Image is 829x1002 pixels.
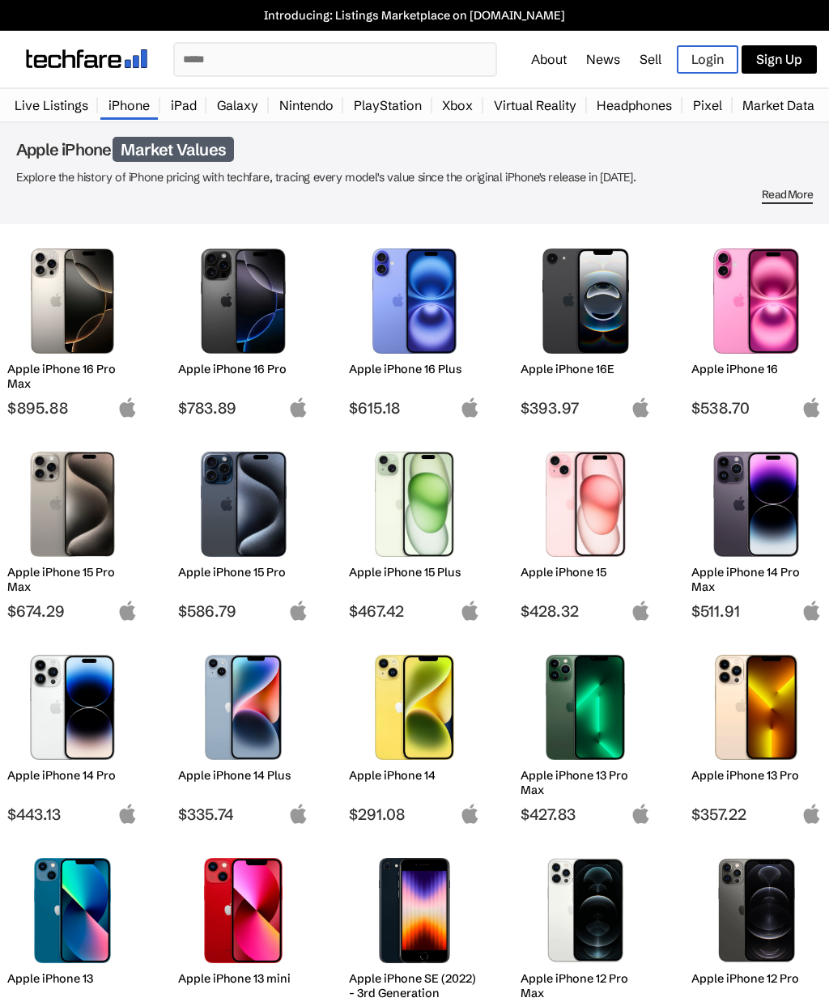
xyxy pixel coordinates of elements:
[460,601,480,621] img: apple-logo
[521,971,651,1000] h2: Apple iPhone 12 Pro Max
[349,971,479,1000] h2: Apple iPhone SE (2022) - 3rd Generation
[113,137,234,162] span: Market Values
[16,188,813,202] div: Read More
[178,768,308,783] h2: Apple iPhone 14 Plus
[684,647,829,824] a: iPhone 13 Pro Apple iPhone 13 Pro $357.22 apple-logo
[117,601,138,621] img: apple-logo
[100,89,158,121] a: iPhone
[631,601,651,621] img: apple-logo
[691,768,822,783] h2: Apple iPhone 13 Pro
[19,655,125,760] img: iPhone 14 Pro
[349,768,479,783] h2: Apple iPhone 14
[6,89,96,121] a: Live Listings
[349,601,479,621] span: $467.42
[271,89,342,121] a: Nintendo
[521,805,651,824] span: $427.83
[7,971,138,986] h2: Apple iPhone 13
[460,397,480,418] img: apple-logo
[117,804,138,824] img: apple-logo
[677,45,738,74] a: Login
[190,655,296,760] img: iPhone 14 Plus
[8,8,821,23] a: Introducing: Listings Marketplace on [DOMAIN_NAME]
[691,805,822,824] span: $357.22
[171,444,316,621] a: iPhone 15 Pro Apple iPhone 15 Pro $586.79 apple-logo
[178,565,308,580] h2: Apple iPhone 15 Pro
[521,398,651,418] span: $393.97
[691,601,822,621] span: $511.91
[734,89,823,121] a: Market Data
[117,397,138,418] img: apple-logo
[349,398,479,418] span: $615.18
[190,452,296,557] img: iPhone 15 Pro
[486,89,585,121] a: Virtual Reality
[26,49,147,68] img: techfare logo
[19,858,125,963] img: iPhone 13
[349,362,479,376] h2: Apple iPhone 16 Plus
[342,240,487,418] a: iPhone 16 Plus Apple iPhone 16 Plus $615.18 apple-logo
[531,51,567,67] a: About
[762,188,813,204] span: Read More
[349,805,479,824] span: $291.08
[460,804,480,824] img: apple-logo
[589,89,680,121] a: Headphones
[513,240,658,418] a: iPhone 16E Apple iPhone 16E $393.97 apple-logo
[742,45,817,74] a: Sign Up
[178,971,308,986] h2: Apple iPhone 13 mini
[16,168,813,188] p: Explore the history of iPhone pricing with techfare, tracing every model's value since the origin...
[691,362,822,376] h2: Apple iPhone 16
[631,804,651,824] img: apple-logo
[434,89,481,121] a: Xbox
[7,362,138,391] h2: Apple iPhone 16 Pro Max
[704,655,810,760] img: iPhone 13 Pro
[178,601,308,621] span: $586.79
[631,397,651,418] img: apple-logo
[684,444,829,621] a: iPhone 14 Pro Max Apple iPhone 14 Pro Max $511.91 apple-logo
[513,444,658,621] a: iPhone 15 Apple iPhone 15 $428.32 apple-logo
[533,858,639,963] img: iPhone 12 Pro Max
[586,51,620,67] a: News
[361,248,467,354] img: iPhone 16 Plus
[178,398,308,418] span: $783.89
[685,89,730,121] a: Pixel
[684,240,829,418] a: iPhone 16 Apple iPhone 16 $538.70 apple-logo
[521,565,651,580] h2: Apple iPhone 15
[513,647,658,824] a: iPhone 13 Pro Max Apple iPhone 13 Pro Max $427.83 apple-logo
[190,248,296,354] img: iPhone 16 Pro
[533,655,639,760] img: iPhone 13 Pro Max
[521,768,651,797] h2: Apple iPhone 13 Pro Max
[288,601,308,621] img: apple-logo
[342,444,487,621] a: iPhone 15 Plus Apple iPhone 15 Plus $467.42 apple-logo
[7,805,138,824] span: $443.13
[361,452,467,557] img: iPhone 15 Plus
[7,398,138,418] span: $895.88
[691,971,822,986] h2: Apple iPhone 12 Pro
[704,248,810,354] img: iPhone 16
[178,805,308,824] span: $335.74
[349,565,479,580] h2: Apple iPhone 15 Plus
[7,601,138,621] span: $674.29
[361,858,467,963] img: iPhone SE 3rd Gen
[288,804,308,824] img: apple-logo
[704,452,810,557] img: iPhone 14 Pro Max
[171,647,316,824] a: iPhone 14 Plus Apple iPhone 14 Plus $335.74 apple-logo
[801,601,822,621] img: apple-logo
[190,858,296,963] img: iPhone 13 mini
[521,362,651,376] h2: Apple iPhone 16E
[209,89,266,121] a: Galaxy
[7,565,138,594] h2: Apple iPhone 15 Pro Max
[361,655,467,760] img: iPhone 14
[288,397,308,418] img: apple-logo
[801,397,822,418] img: apple-logo
[178,362,308,376] h2: Apple iPhone 16 Pro
[801,804,822,824] img: apple-logo
[704,858,810,963] img: iPhone 12 Pro
[16,139,813,159] h1: Apple iPhone
[691,565,822,594] h2: Apple iPhone 14 Pro Max
[19,452,125,557] img: iPhone 15 Pro Max
[533,452,639,557] img: iPhone 15
[533,248,639,354] img: iPhone 16E
[640,51,661,67] a: Sell
[521,601,651,621] span: $428.32
[346,89,430,121] a: PlayStation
